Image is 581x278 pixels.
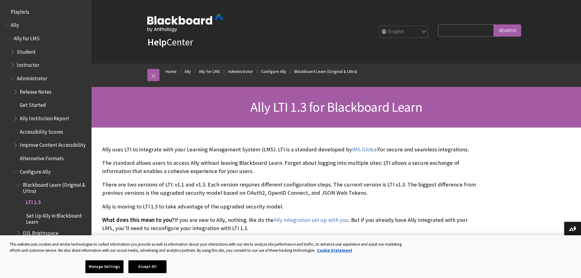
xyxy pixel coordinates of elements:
[23,228,59,236] span: D2L Brightspace
[199,68,220,75] a: Ally for LMS
[4,7,88,17] nav: Book outline for Playlists
[102,159,480,175] p: The standard allows users to access Ally without leaving Blackboard Learn. Forget about logging i...
[147,36,167,48] strong: Help
[20,140,86,148] span: Improve Content Accessibility
[26,211,87,225] span: Set Up Ally in Blackboard Learn
[274,216,349,224] a: Ally integration set up with you
[317,248,352,253] a: More information about your privacy, opens in a new tab
[379,26,428,38] select: Site Language Selector
[147,36,193,48] a: HelpCenter
[10,241,407,253] div: This website uses cookies and similar technologies to collect information you provide as well as ...
[102,203,480,211] p: Ally is moving to LTI 1.3 to take advantage of the upgraded security model.
[147,14,224,32] img: Blackboard by Anthology
[17,73,47,81] span: Administrator
[11,20,19,28] span: Ally
[17,47,36,55] span: Student
[23,180,87,194] span: Blackboard Learn (Original & Ultra)
[85,260,124,273] button: Manage Settings
[261,68,286,75] a: Configure Ally
[20,153,64,161] span: Alternative Formats
[102,146,480,153] p: Ally uses LTI to integrate with your Learning Management System (LMS). LTI is a standard develope...
[20,87,52,95] span: Release Notes
[20,113,69,121] span: Ally Institution Report
[228,68,253,75] a: Administrator
[128,260,167,273] button: Accept All
[166,68,177,75] a: Home
[102,216,174,223] span: What does this mean to you?
[494,24,521,36] input: Search
[11,7,29,15] span: Playlists
[102,216,480,232] p: If you are new to Ally, nothing. We do the . But if you already have Ally integrated with your LM...
[250,99,422,115] span: Ally LTI 1.3 for Blackboard Learn
[20,167,51,175] span: Configure Ally
[185,68,191,75] a: Ally
[102,181,480,197] p: There are two versions of LTI: v1.1 and v1.3. Each version requires different configuration steps...
[352,146,378,153] a: IMS Global
[17,60,39,68] span: Instructor
[20,100,46,108] span: Get Started
[26,197,41,206] span: LTI 1.3
[14,33,40,42] span: Ally for LMS
[294,68,357,75] a: Blackboard Learn (Original & Ultra)
[20,127,63,135] span: Accessibility Scores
